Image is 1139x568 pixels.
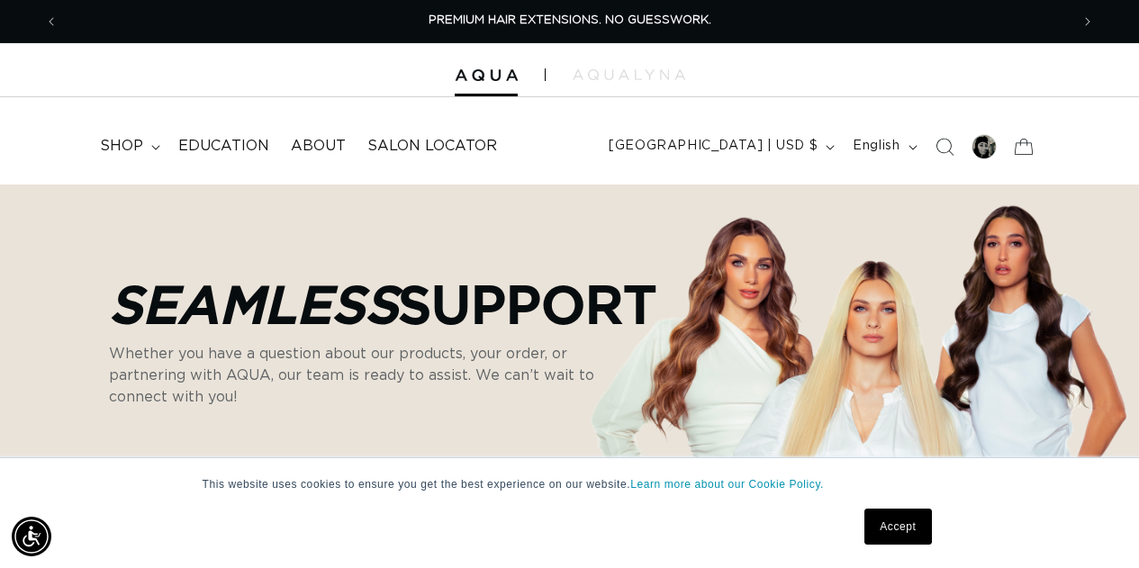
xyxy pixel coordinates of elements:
img: aqualyna.com [573,69,685,80]
summary: shop [89,126,167,167]
p: Support [109,273,657,334]
em: Seamless [109,275,398,332]
p: This website uses cookies to ensure you get the best experience on our website. [203,476,937,492]
button: Next announcement [1068,5,1107,39]
a: Accept [864,509,931,545]
span: [GEOGRAPHIC_DATA] | USD $ [609,137,818,156]
summary: Search [925,127,964,167]
a: About [280,126,357,167]
div: Accessibility Menu [12,517,51,556]
button: English [842,130,924,164]
button: [GEOGRAPHIC_DATA] | USD $ [598,130,842,164]
p: Whether you have a question about our products, your order, or partnering with AQUA, our team is ... [109,343,631,408]
a: Salon Locator [357,126,508,167]
span: PREMIUM HAIR EXTENSIONS. NO GUESSWORK. [429,14,711,26]
span: shop [100,137,143,156]
button: Previous announcement [32,5,71,39]
span: Salon Locator [367,137,497,156]
span: About [291,137,346,156]
a: Education [167,126,280,167]
span: Education [178,137,269,156]
span: English [853,137,899,156]
img: Aqua Hair Extensions [455,69,518,82]
iframe: Chat Widget [1049,482,1139,568]
a: Learn more about our Cookie Policy. [630,478,824,491]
